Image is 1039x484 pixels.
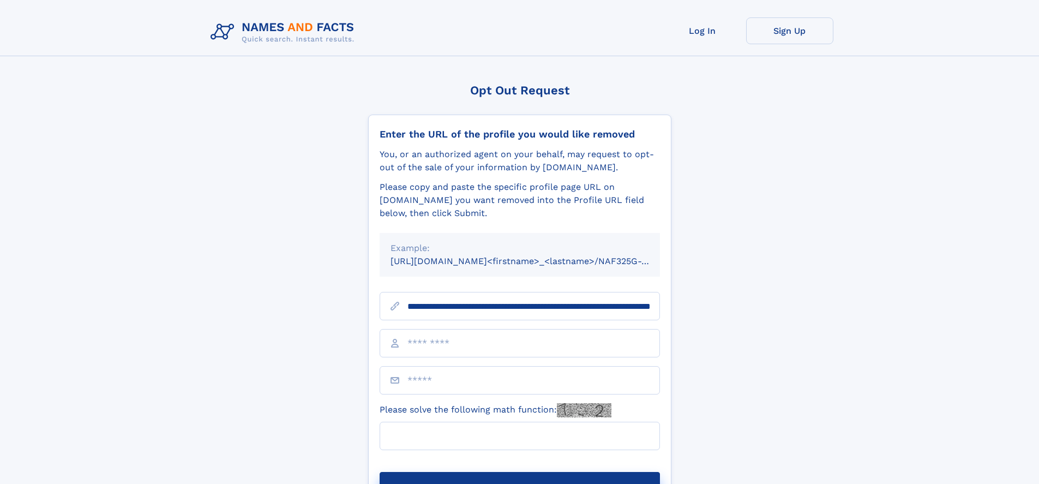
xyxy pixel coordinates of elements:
[368,83,671,97] div: Opt Out Request
[659,17,746,44] a: Log In
[746,17,833,44] a: Sign Up
[391,242,649,255] div: Example:
[206,17,363,47] img: Logo Names and Facts
[380,403,611,417] label: Please solve the following math function:
[380,181,660,220] div: Please copy and paste the specific profile page URL on [DOMAIN_NAME] you want removed into the Pr...
[380,148,660,174] div: You, or an authorized agent on your behalf, may request to opt-out of the sale of your informatio...
[380,128,660,140] div: Enter the URL of the profile you would like removed
[391,256,681,266] small: [URL][DOMAIN_NAME]<firstname>_<lastname>/NAF325G-xxxxxxxx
